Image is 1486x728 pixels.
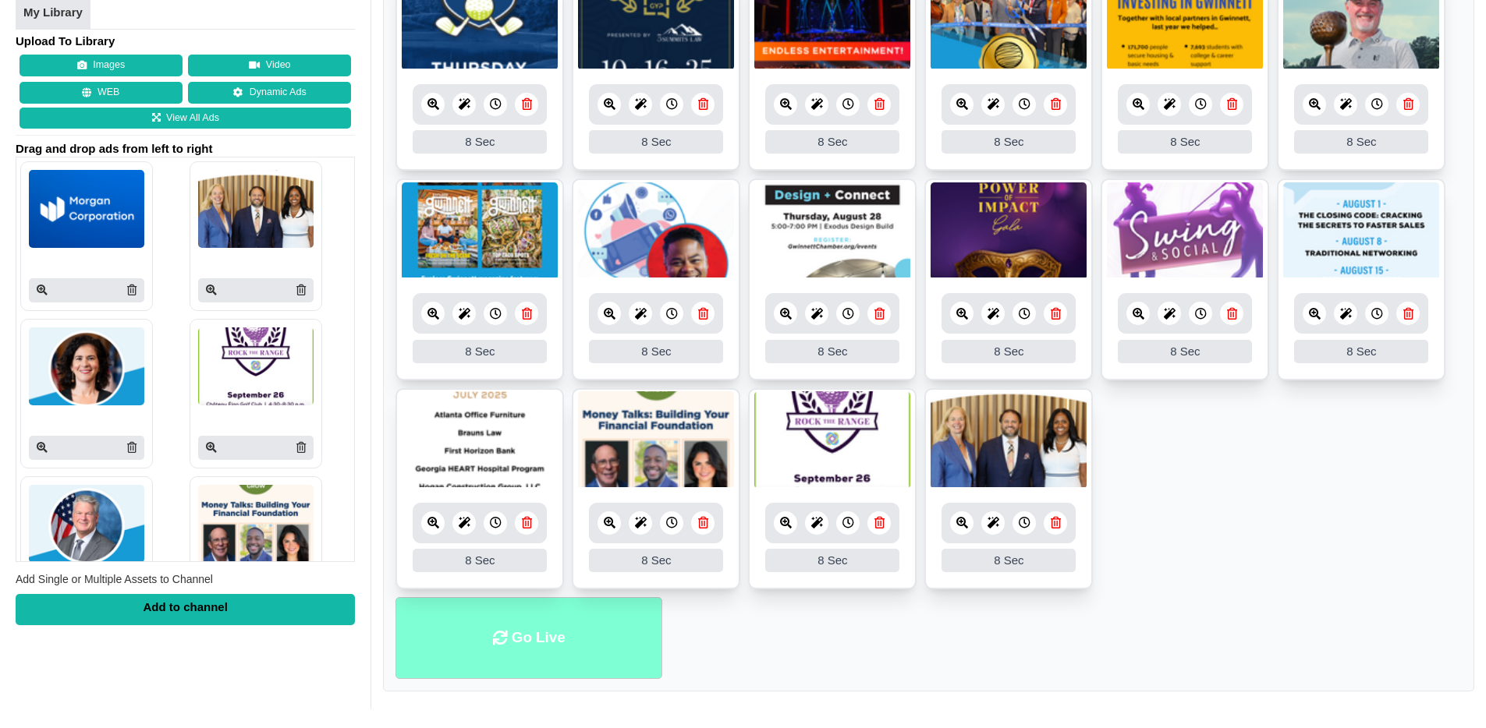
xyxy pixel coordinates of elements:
[765,340,899,363] div: 8 Sec
[198,327,314,405] img: P250x250 image processing20250805 518302 s75tcb
[413,130,547,154] div: 8 Sec
[765,549,899,572] div: 8 Sec
[1283,182,1439,280] img: 1002.277 kb
[16,33,355,48] h4: Upload To Library
[20,82,183,104] button: WEB
[589,340,723,363] div: 8 Sec
[754,391,910,489] img: 1940.774 kb
[413,340,547,363] div: 8 Sec
[402,391,558,489] img: 248.287 kb
[578,391,734,489] img: 1991.797 kb
[402,182,558,280] img: 2.316 mb
[413,549,547,572] div: 8 Sec
[16,141,355,157] span: Drag and drop ads from left to right
[931,182,1087,280] img: 2.226 mb
[29,170,144,248] img: P250x250 image processing20250811 663185 1c9d6d1
[16,593,355,624] div: Add to channel
[589,549,723,572] div: 8 Sec
[942,130,1076,154] div: 8 Sec
[1118,340,1252,363] div: 8 Sec
[20,107,351,129] a: View All Ads
[1294,340,1428,363] div: 8 Sec
[1107,182,1263,280] img: 4.659 mb
[188,55,351,76] button: Video
[29,485,144,563] img: P250x250 image processing20250805 518302 4lmuuk
[942,549,1076,572] div: 8 Sec
[1118,130,1252,154] div: 8 Sec
[931,391,1087,489] img: 4.016 mb
[20,55,183,76] button: Images
[16,573,213,585] span: Add Single or Multiple Assets to Channel
[29,327,144,405] img: P250x250 image processing20250807 663185 jkuhs3
[198,170,314,248] img: P250x250 image processing20250808 663185 yf6z2t
[395,597,662,679] li: Go Live
[188,82,351,104] a: Dynamic Ads
[1408,653,1486,728] iframe: Chat Widget
[1294,130,1428,154] div: 8 Sec
[578,182,734,280] img: 1765.098 kb
[198,485,314,563] img: P250x250 image processing20250804 518302 1nrq5zt
[765,130,899,154] div: 8 Sec
[589,130,723,154] div: 8 Sec
[942,340,1076,363] div: 8 Sec
[754,182,910,280] img: 2.746 mb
